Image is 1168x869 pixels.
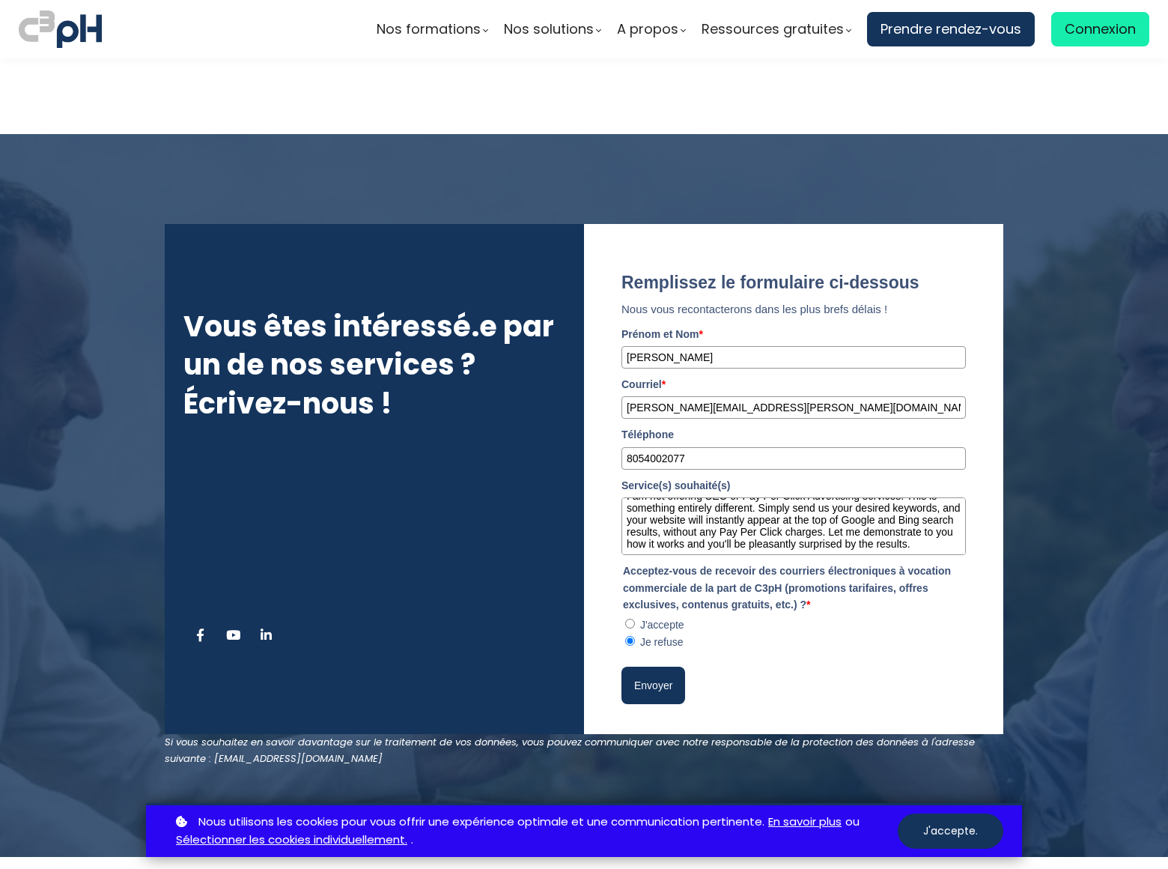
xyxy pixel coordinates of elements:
input: Ex : Nicolas Sève [621,346,966,369]
label: Prénom et Nom [621,326,966,342]
span: A propos [617,18,678,40]
a: Connexion [1051,12,1149,46]
em: Si vous souhaitez en savoir davantage sur le traitement de vos données, vous pouvez communiquer a... [165,735,975,766]
a: Prendre rendez-vous [867,12,1035,46]
img: logo C3PH [19,7,102,51]
input: Seulement si vous souhaitez échanger avec une voix humaine 😄 [621,447,966,470]
h2: Vous êtes intéressé.e par un de nos services ? Écrivez-nous ! [183,307,565,423]
title: Remplissez le formulaire ci-dessous [621,273,966,293]
span: Connexion [1065,18,1136,40]
span: Nos formations [377,18,481,40]
label: Je refuse [640,636,684,648]
p: ou . [172,813,898,850]
span: Nos solutions [504,18,594,40]
span: Prendre rendez-vous [880,18,1021,40]
label: Service(s) souhaité(s) [621,477,966,494]
button: J'accepte. [898,814,1003,849]
a: En savoir plus [768,813,842,832]
p: Nous vous recontacterons dans les plus brefs délais ! [621,300,966,318]
legend: Acceptez-vous de recevoir des courriers électroniques à vocation commerciale de la part de C3pH (... [621,563,966,613]
label: Courriel [621,376,966,393]
span: Ressources gratuites [702,18,844,40]
button: Envoyer [621,667,685,704]
label: J'accepte [640,619,684,631]
span: Nous utilisons les cookies pour vous offrir une expérience optimale et une communication pertinente. [198,813,764,832]
a: Sélectionner les cookies individuellement. [176,831,407,850]
input: Ex : jeveux.meformer@avecc3ph.com [621,396,966,419]
label: Téléphone [621,426,966,443]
